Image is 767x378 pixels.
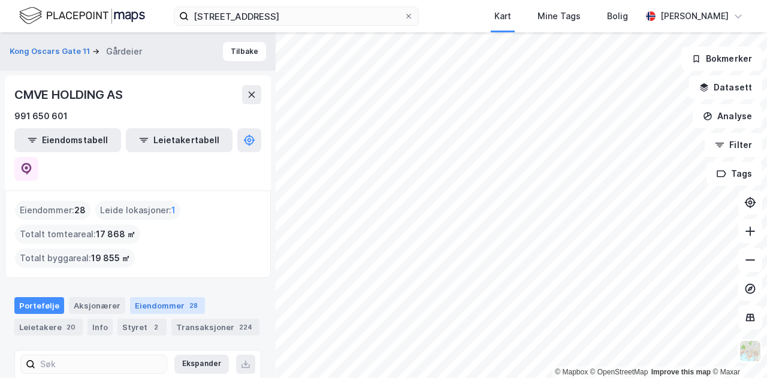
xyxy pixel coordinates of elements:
[14,128,121,152] button: Eiendomstabell
[14,297,64,314] div: Portefølje
[174,355,229,374] button: Ekspander
[69,297,125,314] div: Aksjonærer
[223,42,266,61] button: Tilbake
[126,128,232,152] button: Leietakertabell
[15,201,90,220] div: Eiendommer :
[707,320,767,378] div: Kontrollprogram for chat
[171,203,176,217] span: 1
[707,320,767,378] iframe: Chat Widget
[171,319,259,335] div: Transaksjoner
[74,203,86,217] span: 28
[14,85,125,104] div: CMVE HOLDING AS
[150,321,162,333] div: 2
[64,321,78,333] div: 20
[660,9,729,23] div: [PERSON_NAME]
[87,319,113,335] div: Info
[14,109,68,123] div: 991 650 601
[95,201,180,220] div: Leide lokasjoner :
[14,319,83,335] div: Leietakere
[130,297,205,314] div: Eiendommer
[15,249,135,268] div: Totalt byggareal :
[590,368,648,376] a: OpenStreetMap
[96,227,135,241] span: 17 868 ㎡
[35,355,167,373] input: Søk
[537,9,581,23] div: Mine Tags
[15,225,140,244] div: Totalt tomteareal :
[651,368,711,376] a: Improve this map
[681,47,762,71] button: Bokmerker
[10,46,92,58] button: Kong Oscars Gate 11
[106,44,142,59] div: Gårdeier
[607,9,628,23] div: Bolig
[689,75,762,99] button: Datasett
[19,5,145,26] img: logo.f888ab2527a4732fd821a326f86c7f29.svg
[494,9,511,23] div: Kart
[705,133,762,157] button: Filter
[91,251,130,265] span: 19 855 ㎡
[237,321,255,333] div: 224
[555,368,588,376] a: Mapbox
[187,300,200,312] div: 28
[117,319,167,335] div: Styret
[706,162,762,186] button: Tags
[693,104,762,128] button: Analyse
[189,7,404,25] input: Søk på adresse, matrikkel, gårdeiere, leietakere eller personer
